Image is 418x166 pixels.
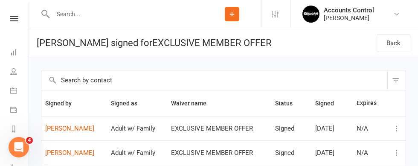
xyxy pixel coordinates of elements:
span: Signed as [111,100,147,107]
td: Adult w/ Family [107,116,167,140]
div: Accounts Control [324,6,374,14]
a: Back [377,34,410,52]
span: [DATE] [315,125,334,132]
span: [DATE] [315,149,334,157]
iframe: Intercom live chat [9,137,29,157]
a: [PERSON_NAME] [45,125,103,132]
button: Signed by [45,98,81,108]
div: [PERSON_NAME] signed for EXCLUSIVE MEMBER OFFER [29,28,272,58]
a: Calendar [10,82,29,101]
td: Signed [271,116,311,140]
div: [PERSON_NAME] [324,14,374,22]
a: Dashboard [10,44,29,63]
button: Status [275,98,302,108]
a: [PERSON_NAME] [45,149,103,157]
th: Expires [353,90,385,116]
button: Signed [315,98,343,108]
button: Waiver name [171,98,216,108]
div: EXCLUSIVE MEMBER OFFER [171,149,267,157]
div: N/A [357,149,381,157]
button: Signed as [111,98,147,108]
div: EXCLUSIVE MEMBER OFFER [171,125,267,132]
td: Signed [271,140,311,165]
a: Reports [10,120,29,140]
img: thumb_image1701918351.png [302,6,319,23]
span: Signed by [45,100,81,107]
a: People [10,63,29,82]
span: 4 [26,137,33,144]
div: N/A [357,125,381,132]
input: Search by contact [41,70,387,90]
span: Status [275,100,302,107]
a: Payments [10,101,29,120]
span: Signed [315,100,343,107]
td: Adult w/ Family [107,140,167,165]
input: Search... [50,8,203,20]
span: Waiver name [171,100,216,107]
